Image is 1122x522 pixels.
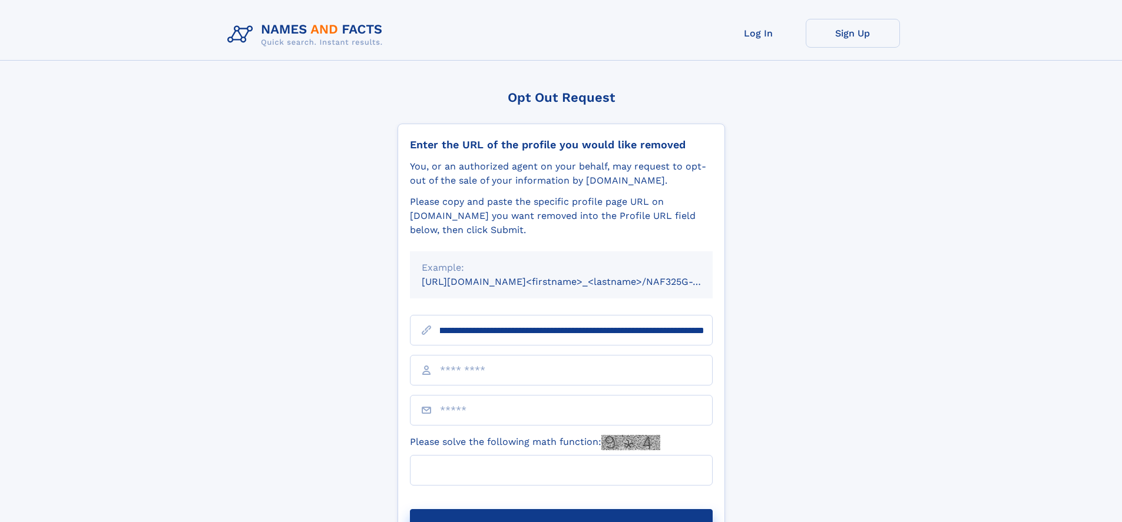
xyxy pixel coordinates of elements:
[410,159,713,188] div: You, or an authorized agent on your behalf, may request to opt-out of the sale of your informatio...
[806,19,900,48] a: Sign Up
[422,276,735,287] small: [URL][DOMAIN_NAME]<firstname>_<lastname>/NAF325G-xxxxxxxx
[422,261,701,275] div: Example:
[711,19,806,48] a: Log In
[410,435,660,450] label: Please solve the following math function:
[398,90,725,105] div: Opt Out Request
[410,195,713,237] div: Please copy and paste the specific profile page URL on [DOMAIN_NAME] you want removed into the Pr...
[410,138,713,151] div: Enter the URL of the profile you would like removed
[223,19,392,51] img: Logo Names and Facts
